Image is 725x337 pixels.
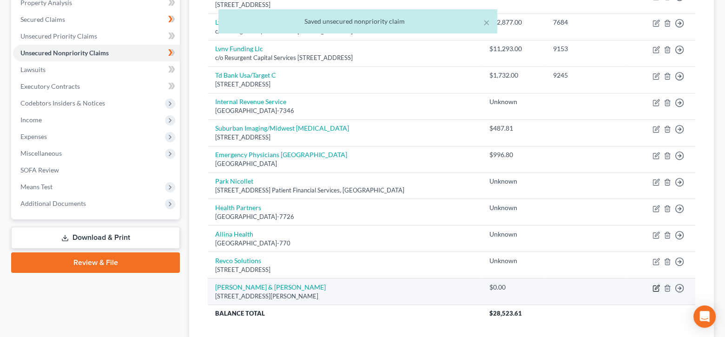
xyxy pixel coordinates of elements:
[215,265,475,274] div: [STREET_ADDRESS]
[215,151,347,159] a: Emergency Physicians [GEOGRAPHIC_DATA]
[215,212,475,221] div: [GEOGRAPHIC_DATA]-7726
[489,44,538,53] div: $11,293.00
[20,166,59,174] span: SOFA Review
[13,61,180,78] a: Lawsuits
[215,257,261,264] a: Revco Solutions
[693,305,716,328] div: Open Intercom Messenger
[215,204,261,211] a: Health Partners
[215,106,475,115] div: [GEOGRAPHIC_DATA]-7346
[11,252,180,273] a: Review & File
[215,133,475,142] div: [STREET_ADDRESS]
[226,17,490,26] div: Saved unsecured nonpriority claim
[20,116,42,124] span: Income
[489,256,538,265] div: Unknown
[20,149,62,157] span: Miscellaneous
[489,283,538,292] div: $0.00
[489,71,538,80] div: $1,732.00
[489,97,538,106] div: Unknown
[20,132,47,140] span: Expenses
[489,150,538,159] div: $996.80
[215,71,276,79] a: Td Bank Usa/Target C
[20,49,109,57] span: Unsecured Nonpriority Claims
[215,45,263,53] a: Lvnv Funding Llc
[215,0,475,9] div: [STREET_ADDRESS]
[215,230,253,238] a: Allina Health
[553,71,620,80] div: 9245
[215,159,475,168] div: [GEOGRAPHIC_DATA]
[215,53,475,62] div: c/o Resurgent Capital Services [STREET_ADDRESS]
[489,310,522,317] span: $28,523.61
[215,124,349,132] a: Suburban Imaging/Midwest [MEDICAL_DATA]
[483,17,490,28] button: ×
[489,230,538,239] div: Unknown
[215,186,475,195] div: [STREET_ADDRESS] Patient Financial Services, [GEOGRAPHIC_DATA]
[208,305,482,322] th: Balance Total
[489,124,538,133] div: $487.81
[20,82,80,90] span: Executory Contracts
[553,44,620,53] div: 9153
[215,292,475,301] div: [STREET_ADDRESS][PERSON_NAME]
[20,32,97,40] span: Unsecured Priority Claims
[489,203,538,212] div: Unknown
[20,99,105,107] span: Codebtors Insiders & Notices
[20,199,86,207] span: Additional Documents
[215,283,326,291] a: [PERSON_NAME] & [PERSON_NAME]
[20,183,53,191] span: Means Test
[13,78,180,95] a: Executory Contracts
[215,177,253,185] a: Park Nicollet
[215,80,475,89] div: [STREET_ADDRESS]
[215,239,475,248] div: [GEOGRAPHIC_DATA]-770
[13,45,180,61] a: Unsecured Nonpriority Claims
[489,177,538,186] div: Unknown
[11,227,180,249] a: Download & Print
[13,162,180,178] a: SOFA Review
[215,98,286,106] a: Internal Revenue Service
[20,66,46,73] span: Lawsuits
